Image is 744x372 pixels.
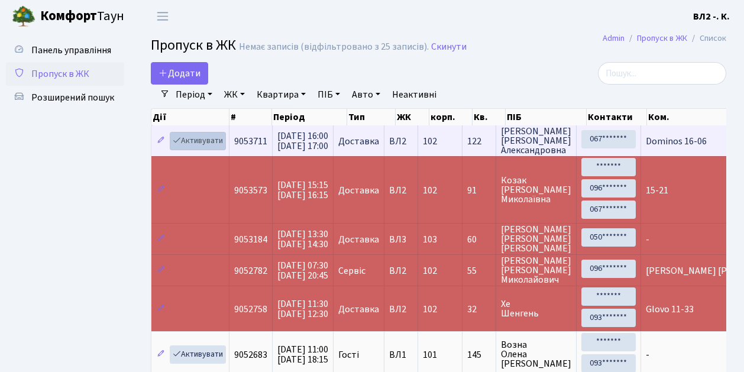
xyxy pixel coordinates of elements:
[6,86,124,109] a: Розширений пошук
[158,67,200,80] span: Додати
[272,109,347,125] th: Період
[389,235,413,244] span: ВЛ3
[170,345,226,364] a: Активувати
[389,266,413,276] span: ВЛ2
[277,228,328,251] span: [DATE] 13:30 [DATE] 14:30
[338,305,379,314] span: Доставка
[467,350,491,360] span: 145
[12,5,35,28] img: logo.png
[423,184,437,197] span: 102
[501,256,571,284] span: [PERSON_NAME] [PERSON_NAME] Миколайович
[338,137,379,146] span: Доставка
[646,135,707,148] span: Dominos 16-06
[229,109,272,125] th: #
[234,303,267,316] span: 9052758
[338,235,379,244] span: Доставка
[467,305,491,314] span: 32
[277,130,328,153] span: [DATE] 16:00 [DATE] 17:00
[423,348,437,361] span: 101
[506,109,587,125] th: ПІБ
[396,109,429,125] th: ЖК
[338,266,365,276] span: Сервіс
[252,85,310,105] a: Квартира
[501,176,571,204] span: Козак [PERSON_NAME] Миколаївна
[6,38,124,62] a: Панель управління
[151,35,236,56] span: Пропуск в ЖК
[234,348,267,361] span: 9052683
[387,85,441,105] a: Неактивні
[40,7,124,27] span: Таун
[467,186,491,195] span: 91
[467,137,491,146] span: 122
[467,266,491,276] span: 55
[31,44,111,57] span: Панель управління
[501,127,571,155] span: [PERSON_NAME] [PERSON_NAME] Александровна
[423,135,437,148] span: 102
[313,85,345,105] a: ПІБ
[431,41,467,53] a: Скинути
[277,259,328,282] span: [DATE] 07:30 [DATE] 20:45
[31,67,89,80] span: Пропуск в ЖК
[501,225,571,253] span: [PERSON_NAME] [PERSON_NAME] [PERSON_NAME]
[637,32,687,44] a: Пропуск в ЖК
[423,264,437,277] span: 102
[338,350,359,360] span: Гості
[6,62,124,86] a: Пропуск в ЖК
[219,85,250,105] a: ЖК
[501,299,571,318] span: Хе Шенгень
[603,32,625,44] a: Admin
[234,135,267,148] span: 9053711
[646,348,649,361] span: -
[693,9,730,24] a: ВЛ2 -. К.
[598,62,726,85] input: Пошук...
[646,303,694,316] span: Glovo 11-33
[389,305,413,314] span: ВЛ2
[151,62,208,85] a: Додати
[239,41,429,53] div: Немає записів (відфільтровано з 25 записів).
[587,109,647,125] th: Контакти
[151,109,229,125] th: Дії
[585,26,744,51] nav: breadcrumb
[389,137,413,146] span: ВЛ2
[148,7,177,26] button: Переключити навігацію
[429,109,473,125] th: корп.
[234,264,267,277] span: 9052782
[234,184,267,197] span: 9053573
[389,350,413,360] span: ВЛ1
[501,340,571,368] span: Возна Олена [PERSON_NAME]
[40,7,97,25] b: Комфорт
[646,233,649,246] span: -
[423,303,437,316] span: 102
[31,91,114,104] span: Розширений пошук
[170,132,226,150] a: Активувати
[347,109,396,125] th: Тип
[687,32,726,45] li: Список
[234,233,267,246] span: 9053184
[389,186,413,195] span: ВЛ2
[277,297,328,321] span: [DATE] 11:30 [DATE] 12:30
[646,184,668,197] span: 15-21
[277,343,328,366] span: [DATE] 11:00 [DATE] 18:15
[171,85,217,105] a: Період
[693,10,730,23] b: ВЛ2 -. К.
[473,109,506,125] th: Кв.
[277,179,328,202] span: [DATE] 15:15 [DATE] 16:15
[338,186,379,195] span: Доставка
[423,233,437,246] span: 103
[467,235,491,244] span: 60
[347,85,385,105] a: Авто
